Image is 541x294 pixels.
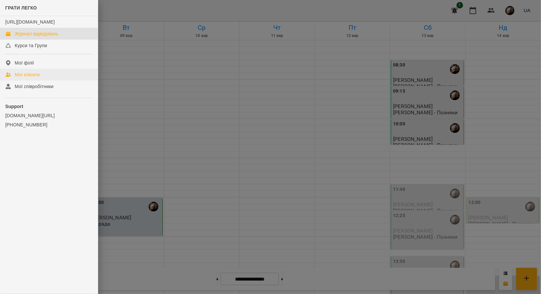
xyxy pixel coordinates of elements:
a: [PHONE_NUMBER] [5,121,93,128]
a: [DOMAIN_NAME][URL] [5,112,93,119]
a: [URL][DOMAIN_NAME] [5,19,55,25]
div: Мої клієнти [15,71,40,78]
div: Мої співробітники [15,83,54,90]
p: Support [5,103,93,110]
span: ГРАТИ ЛЕГКО [5,5,37,10]
div: Мої філії [15,60,34,66]
div: Курси та Групи [15,42,47,49]
div: Журнал відвідувань [15,30,58,37]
